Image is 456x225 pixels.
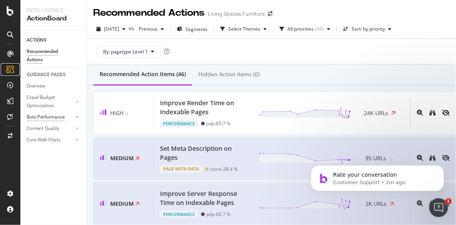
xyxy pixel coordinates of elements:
[299,149,456,204] iframe: Intercom notifications message
[27,124,73,133] a: Content Quality
[27,113,65,121] div: Bots Performance
[129,24,136,32] span: vs
[27,93,68,110] div: Crawl Budget Optimization
[136,23,167,35] button: Previous
[27,82,81,90] a: Overview
[217,23,270,35] button: Select Themes
[417,110,423,116] div: magnifying-glass-plus
[206,121,231,126] div: pdp - 85.7 %
[110,109,124,117] span: High
[27,36,46,44] div: ACTIONS
[27,136,60,144] div: Core Web Vitals
[268,11,273,16] div: arrow-right-arrow-left
[103,48,148,55] span: By: pagetype Level 1
[110,154,134,162] span: Medium
[429,109,436,117] a: binoculars
[160,144,249,162] div: Set Meta Description on Pages
[100,70,186,78] div: Recommended Action Items (46)
[185,26,207,33] span: Segments
[210,166,238,172] div: store - 28.4 %
[352,27,385,31] div: Sort: by priority
[27,71,65,79] div: GUIDANCE PAGES
[445,198,452,205] span: 1
[429,198,448,217] iframe: Intercom live chat
[160,99,249,117] div: Improve Render Time on Indexable Pages
[93,6,205,20] div: Recommended Actions
[160,189,249,207] div: Improve Server Response Time on Indexable Pages
[417,200,423,207] div: magnifying-glass-plus
[160,120,198,128] div: Performance
[27,124,60,133] div: Content Quality
[228,27,260,31] div: Select Themes
[160,165,202,173] div: Page Meta Data
[27,82,45,90] div: Overview
[27,136,73,144] a: Core Web Vitals
[110,200,134,207] span: Medium
[104,26,119,32] span: 2025 Oct. 8th
[276,23,333,35] button: All priorities(44)
[206,211,231,217] div: pdp - 66.7 %
[340,23,394,35] button: Sort: by priority
[198,70,260,78] div: Hidden Action Items (0)
[160,210,198,218] div: Performance
[96,45,161,58] button: By: pagetype Level 1
[93,23,129,35] button: [DATE]
[27,36,81,44] a: ACTIONS
[364,109,388,117] span: 24K URLs
[125,113,128,115] img: Equal
[27,48,74,64] div: Recommended Actions
[27,71,81,79] a: GUIDANCE PAGES
[174,23,211,35] button: Segments
[315,27,324,31] div: ( 44 )
[136,26,158,32] span: Previous
[208,10,265,18] div: Living Spaces Furniture
[27,93,73,110] a: Crawl Budget Optimization
[287,27,314,31] div: All priorities
[27,113,73,121] a: Bots Performance
[27,48,81,64] a: Recommended Actions
[27,14,80,23] div: ActionBoard
[27,6,80,14] div: Intelligence
[442,110,450,116] div: eye-slash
